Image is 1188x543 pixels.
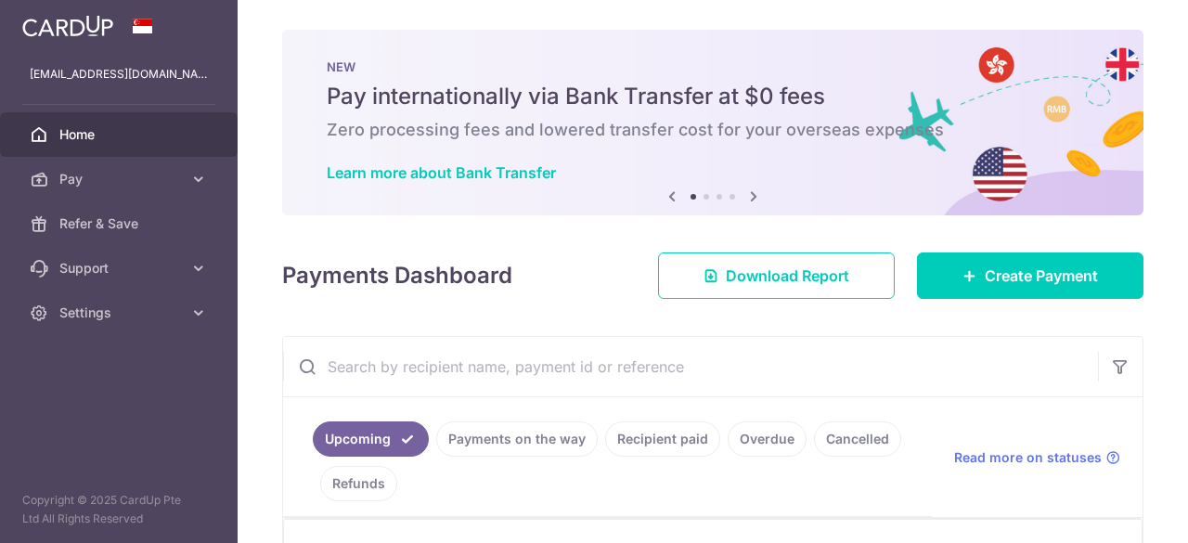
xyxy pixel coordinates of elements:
a: Upcoming [313,421,429,457]
a: Payments on the way [436,421,598,457]
img: Bank transfer banner [282,30,1143,215]
iframe: Opens a widget where you can find more information [1069,487,1169,534]
a: Cancelled [814,421,901,457]
a: Read more on statuses [954,448,1120,467]
h4: Payments Dashboard [282,259,512,292]
a: Overdue [728,421,807,457]
input: Search by recipient name, payment id or reference [283,337,1098,396]
span: Refer & Save [59,214,182,233]
p: [EMAIL_ADDRESS][DOMAIN_NAME] [30,65,208,84]
span: Download Report [726,265,849,287]
a: Learn more about Bank Transfer [327,163,556,182]
span: Read more on statuses [954,448,1102,467]
h5: Pay internationally via Bank Transfer at $0 fees [327,82,1099,111]
span: Settings [59,304,182,322]
a: Create Payment [917,252,1143,299]
img: CardUp [22,15,113,37]
span: Create Payment [985,265,1098,287]
span: Home [59,125,182,144]
a: Download Report [658,252,895,299]
span: Support [59,259,182,278]
a: Refunds [320,466,397,501]
span: Pay [59,170,182,188]
a: Recipient paid [605,421,720,457]
h6: Zero processing fees and lowered transfer cost for your overseas expenses [327,119,1099,141]
p: NEW [327,59,1099,74]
